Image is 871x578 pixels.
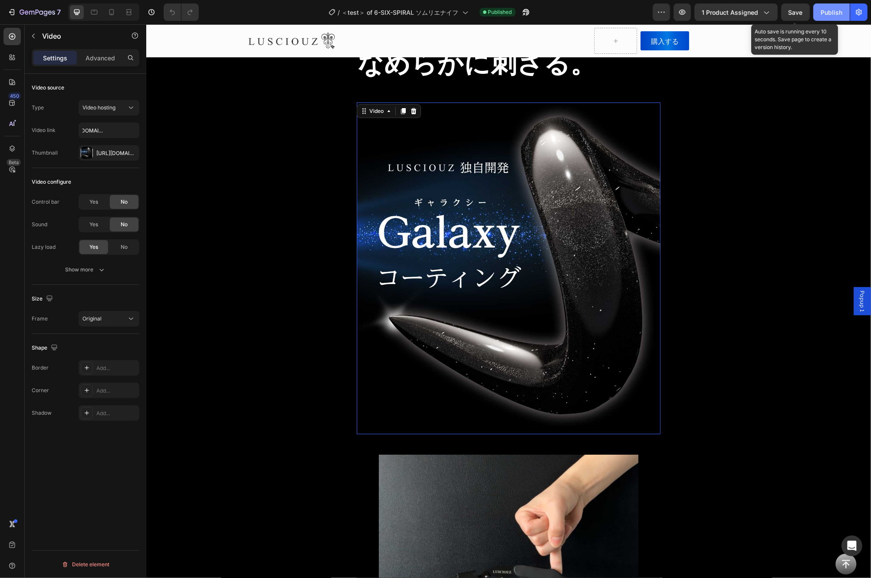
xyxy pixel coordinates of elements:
[62,559,109,570] div: Delete element
[121,221,128,228] span: No
[146,24,871,578] iframe: Design area
[96,149,137,157] div: [URL][DOMAIN_NAME]
[781,3,810,21] button: Save
[82,315,102,322] span: Original
[32,315,48,323] div: Frame
[42,31,116,41] p: Video
[821,8,842,17] div: Publish
[32,221,47,228] div: Sound
[32,342,59,354] div: Shape
[96,364,137,372] div: Add...
[211,18,513,57] p: なめらかに刺さる。
[32,409,52,417] div: Shadow
[32,104,44,112] div: Type
[3,3,65,21] button: 7
[96,410,137,417] div: Add...
[32,364,49,372] div: Border
[338,8,340,17] span: /
[221,83,239,91] div: Video
[102,8,189,25] img: 2024_9_5_rogo.png
[89,221,98,228] span: Yes
[7,159,21,166] div: Beta
[712,266,720,287] span: Popup 1
[79,311,139,327] button: Original
[57,7,61,17] p: 7
[505,10,532,23] p: 購入する
[79,100,139,116] button: Video hosting
[66,265,106,274] div: Show more
[121,198,128,206] span: No
[79,122,139,138] input: Insert video url here
[494,7,543,26] a: 購入する
[32,386,49,394] div: Corner
[813,3,850,21] button: Publish
[32,178,71,186] div: Video configure
[32,293,55,305] div: Size
[85,53,115,63] p: Advanced
[841,535,862,556] div: Open Intercom Messenger
[89,243,98,251] span: Yes
[121,243,128,251] span: No
[694,3,778,21] button: 1 product assigned
[164,3,199,21] div: Undo/Redo
[82,104,115,111] span: Video hosting
[32,149,58,157] div: Thumbnail
[32,84,64,92] div: Video source
[488,8,512,16] span: Published
[32,198,59,206] div: Control bar
[210,78,514,410] video: Video
[32,243,56,251] div: Lazy load
[789,9,803,16] span: Save
[43,53,67,63] p: Settings
[32,126,56,134] div: Video link
[89,198,98,206] span: Yes
[32,262,139,277] button: Show more
[8,92,21,99] div: 450
[342,8,459,17] span: ＜test＞ of 6-SIX-SPIRAL ソムリエナイフ
[32,558,139,571] button: Delete element
[96,387,137,395] div: Add...
[702,8,758,17] span: 1 product assigned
